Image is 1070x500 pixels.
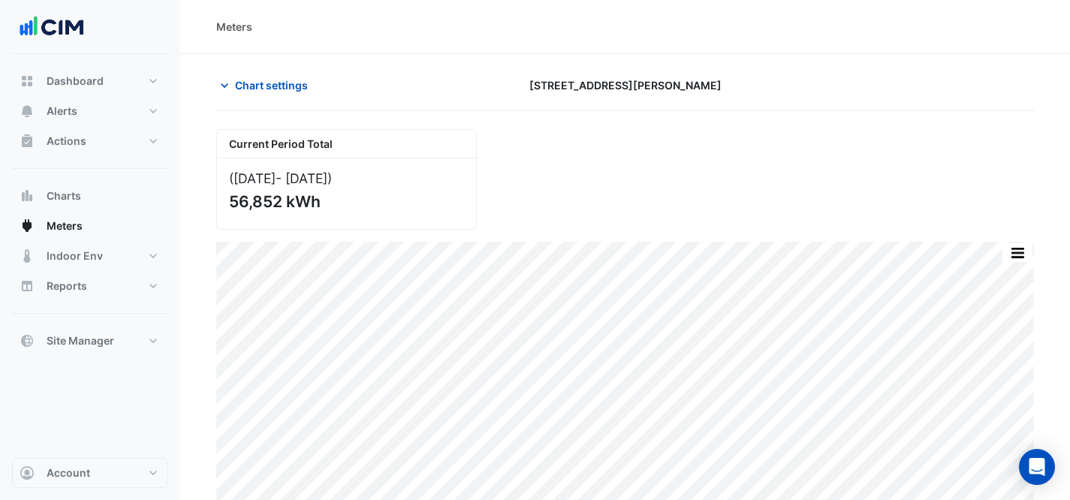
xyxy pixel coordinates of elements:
span: [STREET_ADDRESS][PERSON_NAME] [529,77,722,93]
span: Indoor Env [47,248,103,264]
app-icon: Actions [20,134,35,149]
button: Chart settings [216,72,318,98]
span: Actions [47,134,86,149]
span: Chart settings [235,77,308,93]
button: Meters [12,211,168,241]
span: Meters [47,218,83,233]
button: Actions [12,126,168,156]
span: Alerts [47,104,77,119]
div: Meters [216,19,252,35]
app-icon: Charts [20,188,35,203]
span: Reports [47,279,87,294]
div: Current Period Total [217,130,476,158]
div: ([DATE] ) [229,170,464,186]
button: Charts [12,181,168,211]
div: Open Intercom Messenger [1019,449,1055,485]
app-icon: Alerts [20,104,35,119]
button: Indoor Env [12,241,168,271]
div: 56,852 kWh [229,192,461,211]
app-icon: Dashboard [20,74,35,89]
app-icon: Meters [20,218,35,233]
button: More Options [1002,243,1032,262]
app-icon: Site Manager [20,333,35,348]
span: - [DATE] [276,170,327,186]
app-icon: Indoor Env [20,248,35,264]
button: Alerts [12,96,168,126]
button: Dashboard [12,66,168,96]
span: Charts [47,188,81,203]
app-icon: Reports [20,279,35,294]
button: Reports [12,271,168,301]
img: Company Logo [18,12,86,42]
span: Site Manager [47,333,114,348]
span: Account [47,465,90,480]
button: Site Manager [12,326,168,356]
span: Dashboard [47,74,104,89]
button: Account [12,458,168,488]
